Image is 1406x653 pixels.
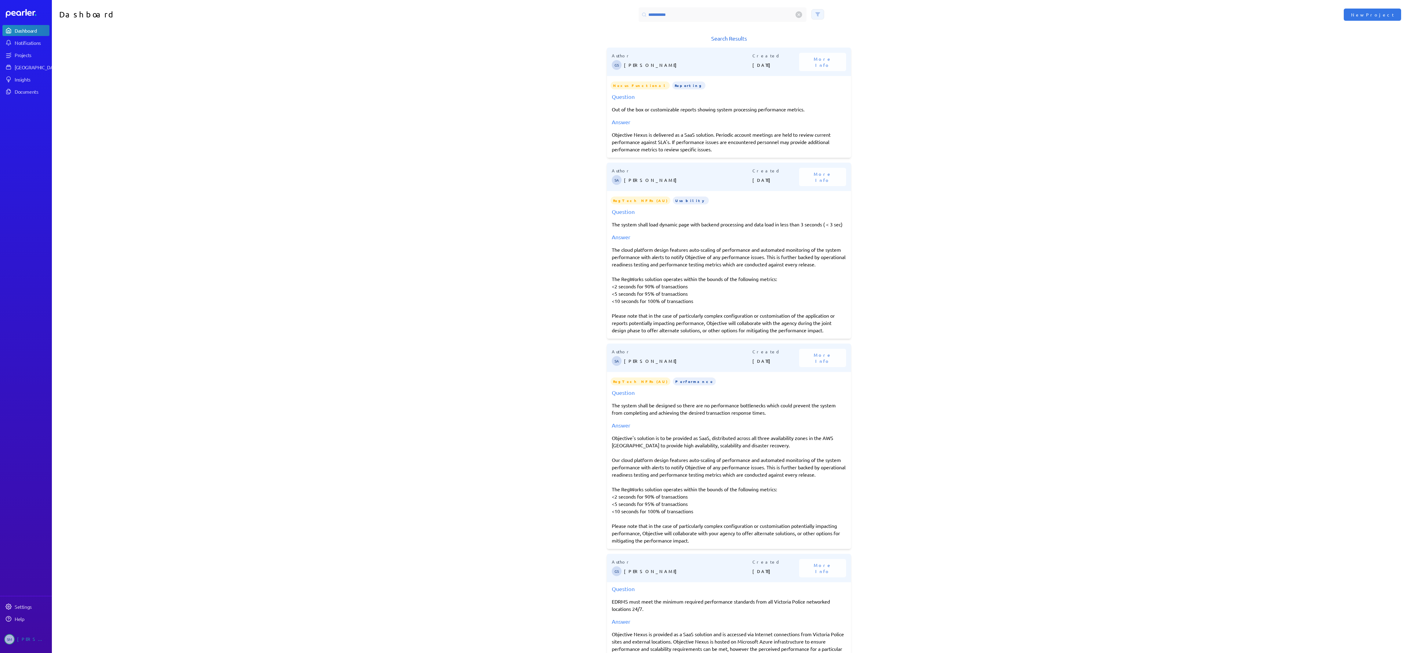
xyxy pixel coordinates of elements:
[752,52,799,59] p: Created
[612,585,846,593] div: Question
[624,355,752,367] p: [PERSON_NAME]
[612,207,846,216] div: Question
[2,62,49,73] a: [GEOGRAPHIC_DATA]
[15,88,49,95] div: Documents
[611,377,670,385] span: RegTech NFRs (AU)
[1351,12,1394,18] span: New Project
[2,601,49,612] a: Settings
[612,246,846,334] div: The cloud platform design features auto-scaling of performance and automated monitoring of the sy...
[806,562,839,574] span: More Info
[2,74,49,85] a: Insights
[612,598,846,612] p: EDRMS must meet the minimum required performance standards from all Victoria Police networked loc...
[15,616,49,622] div: Help
[15,52,49,58] div: Projects
[752,174,799,186] p: [DATE]
[612,566,622,576] span: Gary Somerville
[612,348,752,355] p: Author
[612,434,846,544] div: Objective's solution is to be provided as SaaS, distributed across all three availability zones i...
[673,197,709,204] span: Usability
[612,559,752,565] p: Author
[612,106,846,113] p: Out of the box or customizable reports showing system processing performance metrics.
[612,131,846,153] div: Objective Nexus is delivered as a SaaS solution. Periodic account meetings are held to review cur...
[611,81,670,89] span: Nexus Functional
[612,168,752,174] p: Author
[806,56,839,68] span: More Info
[612,388,846,397] div: Question
[612,617,846,626] div: Answer
[611,197,670,204] span: RegTech NFRs (AU)
[15,76,49,82] div: Insights
[752,565,799,577] p: [DATE]
[806,171,839,183] span: More Info
[799,349,846,367] button: More Info
[15,27,49,34] div: Dashboard
[4,634,15,644] span: Stuart Meyers
[2,37,49,48] a: Notifications
[612,175,622,185] span: Steve Ackermann
[607,34,851,43] h1: Search Results
[17,634,48,644] div: [PERSON_NAME]
[59,7,391,22] h1: Dashboard
[752,559,799,565] p: Created
[799,168,846,186] button: More Info
[752,59,799,71] p: [DATE]
[672,81,705,89] span: Reporting
[799,53,846,71] button: More Info
[612,233,846,241] div: Answer
[612,221,846,228] p: The system shall load dynamic page with backend processing and data load in less than 3 seconds (...
[1344,9,1401,21] button: New Project
[612,118,846,126] div: Answer
[612,402,846,416] p: The system shall be designed so there are no performance bottlenecks which could prevent the syst...
[624,59,752,71] p: [PERSON_NAME]
[799,559,846,577] button: More Info
[15,64,60,70] div: [GEOGRAPHIC_DATA]
[6,9,49,18] a: Dashboard
[752,355,799,367] p: [DATE]
[752,348,799,355] p: Created
[2,49,49,60] a: Projects
[806,352,839,364] span: More Info
[624,565,752,577] p: [PERSON_NAME]
[612,421,846,429] div: Answer
[673,377,716,385] span: Performance
[15,40,49,46] div: Notifications
[612,60,622,70] span: Gary Somerville
[15,604,49,610] div: Settings
[624,174,752,186] p: [PERSON_NAME]
[2,613,49,624] a: Help
[612,52,752,59] p: Author
[2,25,49,36] a: Dashboard
[752,168,799,174] p: Created
[2,632,49,647] a: SM[PERSON_NAME]
[612,356,622,366] span: Steve Ackermann
[612,92,846,101] div: Question
[2,86,49,97] a: Documents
